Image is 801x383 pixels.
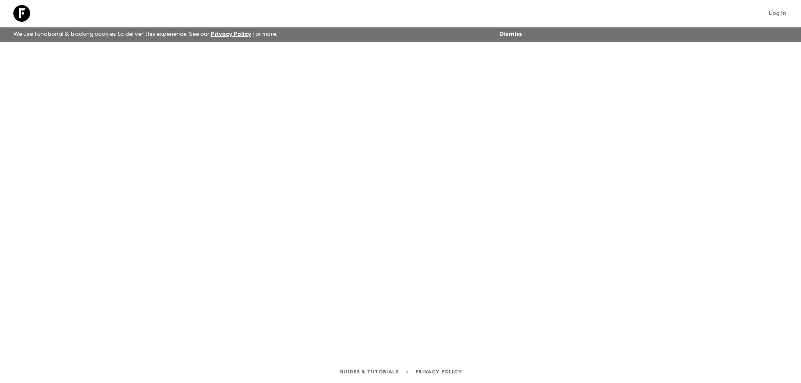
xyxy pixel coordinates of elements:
a: Guides & Tutorials [339,367,399,376]
a: Privacy Policy [211,31,251,37]
a: Privacy Policy [416,367,462,376]
button: Dismiss [497,28,524,40]
p: We use functional & tracking cookies to deliver this experience. See our for more. [10,27,281,42]
a: Log in [764,8,791,19]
